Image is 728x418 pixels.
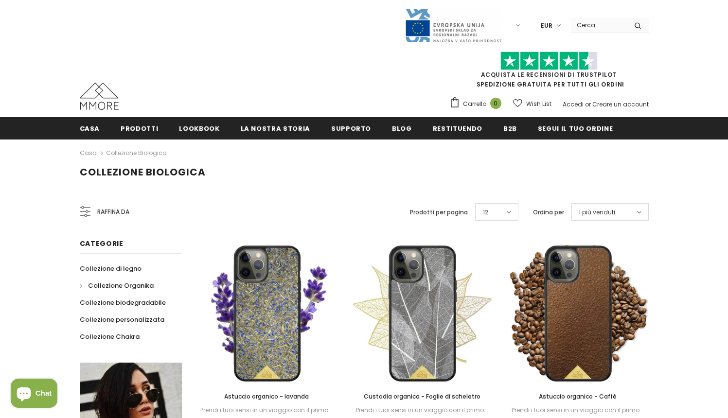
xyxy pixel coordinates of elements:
a: Collezione biologica [106,149,167,157]
img: Fidati di Pilot Stars [500,52,598,70]
a: Wish List [513,95,551,112]
a: Collezione biodegradabile [80,294,166,311]
span: Carrello [463,99,486,109]
a: Creare un account [592,100,649,108]
img: Javni Razpis [405,8,502,43]
span: Wish List [526,99,551,109]
span: Casa [80,124,100,133]
span: Collezione biologica [80,165,206,179]
a: Astuccio organico - lavanda [196,391,337,402]
a: Restituendo [433,117,482,139]
span: Collezione personalizzata [80,315,164,324]
div: Prendi i tuoi sensi in un viaggio con il primo... [352,405,493,416]
a: Collezione Organika [80,277,154,294]
a: supporto [331,117,371,139]
span: La nostra storia [241,124,310,133]
span: Astuccio organico - lavanda [224,392,309,401]
span: Lookbook [179,124,219,133]
a: Collezione Chakra [80,328,140,345]
a: Casa [80,147,97,159]
a: Accedi [563,100,584,108]
span: EUR [541,21,552,31]
a: Carrello 0 [449,97,506,111]
div: Prendi i tuoi sensi in un viaggio con il primo... [507,405,648,416]
span: supporto [331,124,371,133]
span: Segui il tuo ordine [538,124,613,133]
a: Javni Razpis [405,21,502,29]
span: Custodia organica - Foglie di scheletro [364,392,480,401]
a: Segui il tuo ordine [538,117,613,139]
span: Categorie [80,239,124,248]
label: Ordina per [533,208,564,217]
a: Astuccio organico - Caffè [507,391,648,402]
a: Blog [392,117,412,139]
span: Prodotti [121,124,158,133]
span: Raffina da [97,207,129,217]
span: B2B [503,124,517,133]
span: Collezione Chakra [80,332,140,341]
label: Prodotti per pagina [410,208,468,217]
span: I più venduti [579,208,615,217]
span: 12 [483,208,488,217]
span: 0 [490,98,501,109]
img: Casi MMORE [80,83,119,110]
inbox-online-store-chat: Shopify online store chat [8,379,60,410]
a: Collezione di legno [80,260,142,277]
span: SPEDIZIONE GRATUITA PER TUTTI GLI ORDINI [449,56,649,88]
span: Collezione biodegradabile [80,298,166,307]
span: Astuccio organico - Caffè [539,392,617,401]
a: La nostra storia [241,117,310,139]
span: Collezione Organika [88,281,154,290]
input: Search Site [571,18,627,32]
a: Acquista le recensioni di TrustPilot [481,70,617,79]
a: Casa [80,117,100,139]
a: B2B [503,117,517,139]
span: Restituendo [433,124,482,133]
a: Custodia organica - Foglie di scheletro [352,391,493,402]
a: Lookbook [179,117,219,139]
a: Collezione personalizzata [80,311,164,328]
span: or [585,100,591,108]
span: Blog [392,124,412,133]
a: Prodotti [121,117,158,139]
span: Collezione di legno [80,264,142,273]
div: Prendi i tuoi sensi in un viaggio con il primo... [196,405,337,416]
